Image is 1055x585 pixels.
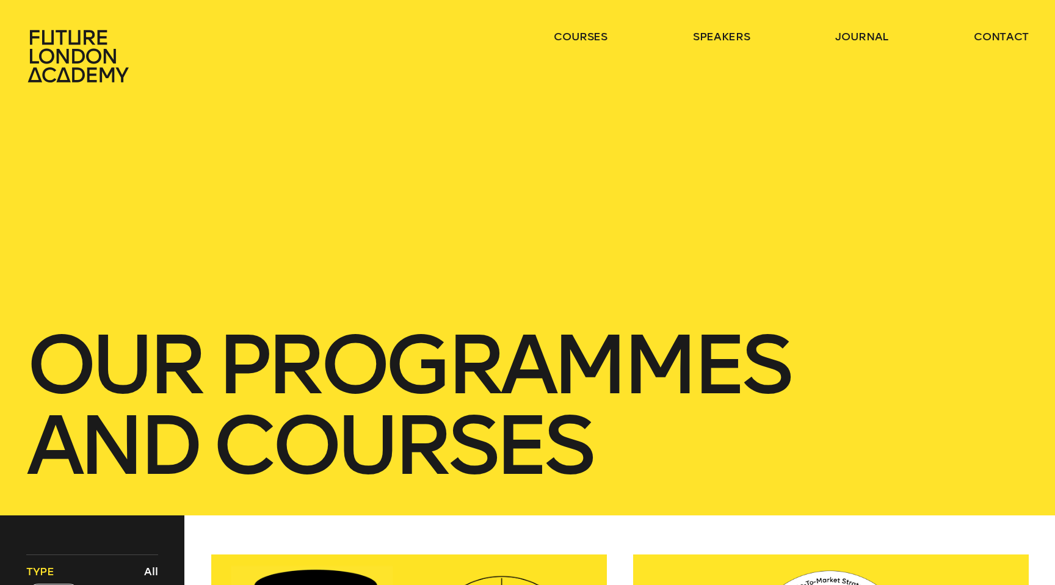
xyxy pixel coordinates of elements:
a: journal [835,29,888,44]
button: All [141,561,161,582]
h1: our Programmes and courses [26,325,1029,486]
span: Type [26,564,54,579]
a: speakers [693,29,750,44]
a: courses [554,29,607,44]
a: contact [974,29,1029,44]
